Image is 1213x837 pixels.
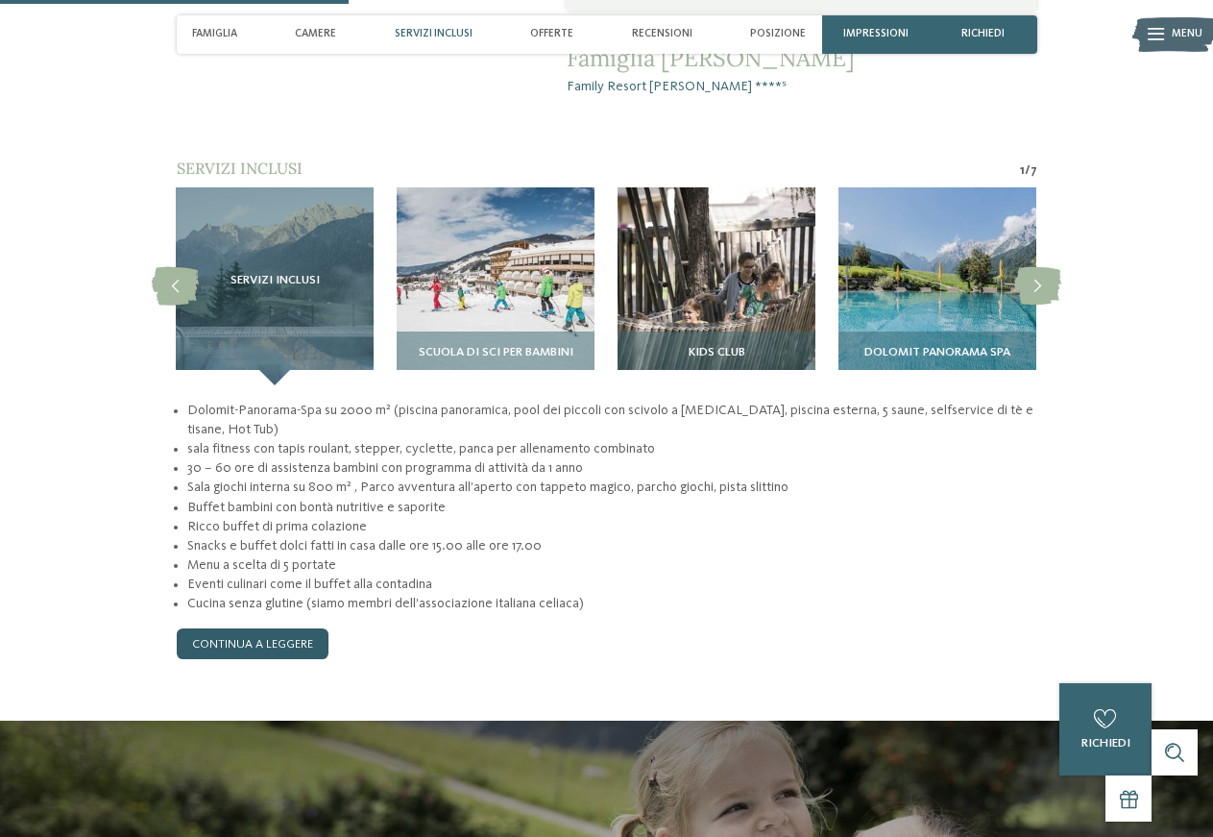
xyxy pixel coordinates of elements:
li: Snacks e buffet dolci fatti in casa dalle ore 15.00 alle ore 17.00 [187,536,1036,555]
span: Scuola di sci per bambini [419,346,573,359]
span: richiedi [961,28,1005,40]
span: Dolomit Panorama SPA [864,346,1010,359]
span: Impressioni [843,28,909,40]
span: Servizi inclusi [177,159,303,178]
span: Recensioni [632,28,692,40]
span: Family Resort [PERSON_NAME] ****ˢ [567,77,1037,96]
span: Offerte [530,28,573,40]
img: Il nostro family hotel a Sesto, il vostro rifugio sulle Dolomiti. [618,187,815,385]
img: Il nostro family hotel a Sesto, il vostro rifugio sulle Dolomiti. [397,187,594,385]
li: Eventi culinari come il buffet alla contadina [187,575,1036,594]
span: / [1025,162,1031,180]
li: 30 – 60 ore di assistenza bambini con programma di attività da 1 anno [187,458,1036,478]
li: Ricco buffet di prima colazione [187,517,1036,536]
span: 1 [1020,162,1025,180]
li: Dolomit-Panorama-Spa su 2000 m² (piscina panoramica, pool dei piccoli con scivolo a [MEDICAL_DATA... [187,401,1036,439]
span: Famiglia [PERSON_NAME] [567,45,1037,73]
span: Servizi inclusi [395,28,473,40]
span: Posizione [750,28,806,40]
li: Buffet bambini con bontà nutritive e saporite [187,498,1036,517]
span: Camere [295,28,336,40]
span: Famiglia [192,28,237,40]
span: Kids Club [689,346,745,359]
img: Il nostro family hotel a Sesto, il vostro rifugio sulle Dolomiti. [838,187,1036,385]
span: Servizi inclusi [230,274,320,287]
a: richiedi [1059,683,1152,775]
li: Sala giochi interna su 800 m² , Parco avventura all’aperto con tappeto magico, parcho giochi, pis... [187,478,1036,497]
span: richiedi [1081,737,1130,750]
a: continua a leggere [177,628,328,659]
li: sala fitness con tapis roulant, stepper, cyclette, panca per allenamento combinato [187,439,1036,458]
span: 7 [1031,162,1037,180]
li: Menu a scelta di 5 portate [187,555,1036,575]
li: Cucina senza glutine (siamo membri dell’associazione italiana celiaca) [187,594,1036,613]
